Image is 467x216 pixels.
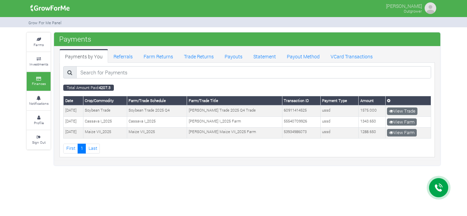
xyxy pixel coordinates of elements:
[138,49,178,63] a: Farm Returns
[28,20,62,25] small: Grow For Me Panel
[282,127,320,138] td: 53934986073
[57,32,93,46] span: Payments
[359,105,385,116] td: 1575.000
[387,107,417,115] a: View Trade
[85,144,100,154] a: Last
[320,127,359,138] td: ussd
[32,81,46,86] small: Finances
[424,1,437,15] img: growforme image
[404,9,422,14] small: Outgrower
[359,117,385,128] td: 1343.650
[187,96,282,105] th: Farm/Trade Title
[187,117,282,128] td: [PERSON_NAME] I_2025 Farm
[29,101,49,106] small: Notifications
[27,130,51,149] a: Sign Out
[64,117,83,128] td: [DATE]
[63,85,114,91] small: Total Amount Paid:
[99,85,110,90] b: 4207.3
[187,105,282,116] td: [PERSON_NAME] Trade 2025 Q4 Trade
[83,96,127,105] th: Crop/Commodity
[178,49,219,63] a: Trade Returns
[27,52,51,71] a: Investments
[320,117,359,128] td: ussd
[359,127,385,138] td: 1288.650
[248,49,281,63] a: Statement
[83,105,127,116] td: Soybean Trade
[28,1,72,15] img: growforme image
[78,144,86,154] a: 1
[108,49,138,63] a: Referrals
[63,144,431,154] nav: Page Navigation
[34,42,44,47] small: Farms
[127,127,187,138] td: Maize VII_2025
[281,49,325,63] a: Payout Method
[282,105,320,116] td: 60911414525
[127,117,187,128] td: Cassava I_2025
[187,127,282,138] td: [PERSON_NAME] Maize VII_2025 Farm
[59,49,108,63] a: Payments by You
[219,49,248,63] a: Payouts
[64,127,83,138] td: [DATE]
[64,96,83,105] th: Date
[320,105,359,116] td: ussd
[387,129,417,136] a: View Farm
[387,118,417,126] a: View Farm
[127,105,187,116] td: Soybean Trade 2025 Q4
[27,33,51,52] a: Farms
[27,91,51,110] a: Notifications
[282,117,320,128] td: 55540709926
[127,96,187,105] th: Farm/Trade Schedule
[29,62,48,67] small: Investments
[325,49,378,63] a: VCard Transactions
[386,1,422,10] p: [PERSON_NAME]
[76,66,431,78] input: Search for Payments
[27,72,51,91] a: Finances
[63,144,78,154] a: First
[32,140,45,145] small: Sign Out
[320,96,359,105] th: Payment Type
[282,96,320,105] th: Transaction ID
[27,111,51,130] a: Profile
[83,117,127,128] td: Cassava I_2025
[83,127,127,138] td: Maize VII_2025
[359,96,385,105] th: Amount
[64,105,83,116] td: [DATE]
[34,120,44,125] small: Profile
